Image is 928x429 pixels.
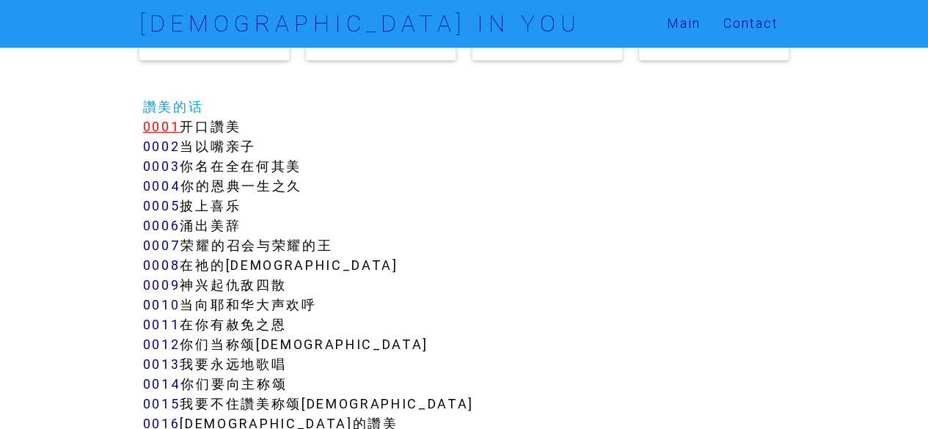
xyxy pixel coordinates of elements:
a: 0004 [143,177,181,194]
a: 0008 [143,257,180,274]
a: 0009 [143,276,180,293]
a: 0007 [143,237,181,254]
a: 0005 [143,197,180,214]
a: 0015 [143,395,180,412]
a: 0002 [143,138,180,155]
a: 0010 [143,296,180,313]
a: 0003 [143,158,180,175]
a: 讚美的话 [143,98,204,115]
a: 0001 [143,118,180,135]
a: 0006 [143,217,180,234]
iframe: Chat [866,363,917,418]
a: 0013 [143,356,180,373]
a: 0012 [143,336,180,353]
a: 0014 [143,375,181,392]
a: 0011 [143,316,180,333]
